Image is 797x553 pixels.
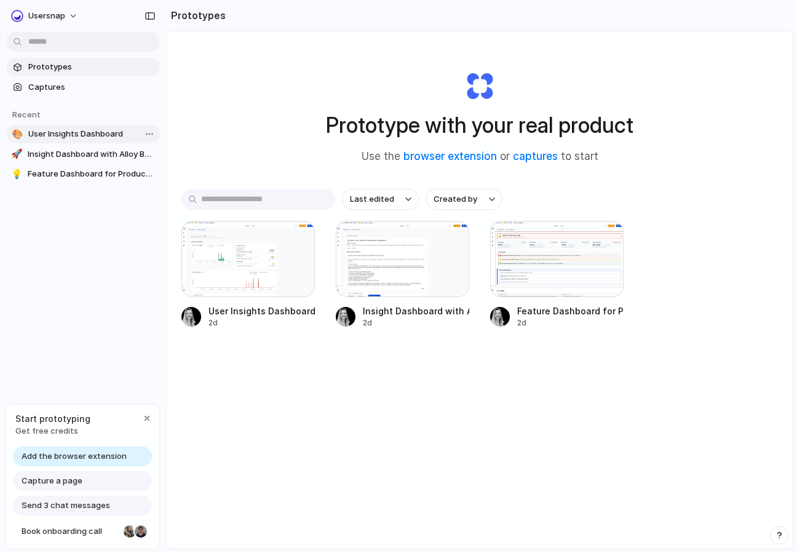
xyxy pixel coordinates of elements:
[13,522,152,541] a: Book onboarding call
[133,524,148,539] div: Christian Iacullo
[22,450,127,463] span: Add the browser extension
[11,148,23,161] div: 🚀
[208,304,315,317] div: User Insights Dashboard
[6,125,160,143] a: 🎨User Insights Dashboard
[434,193,477,205] span: Created by
[28,61,155,73] span: Prototypes
[426,189,502,210] button: Created by
[28,10,65,22] span: Usersnap
[403,150,497,162] a: browser extension
[122,524,137,539] div: Nicole Kubica
[22,475,82,487] span: Capture a page
[181,221,315,328] a: User Insights DashboardUser Insights Dashboard2d
[517,317,624,328] div: 2d
[22,525,119,538] span: Book onboarding call
[326,109,633,141] h1: Prototype with your real product
[28,128,155,140] span: User Insights Dashboard
[22,499,110,512] span: Send 3 chat messages
[166,8,226,23] h2: Prototypes
[350,193,394,205] span: Last edited
[28,168,155,180] span: Feature Dashboard for Product Insights
[28,148,155,161] span: Insight Dashboard with Alloy Button
[362,149,598,165] span: Use the or to start
[12,109,41,119] span: Recent
[336,221,469,328] a: Insight Dashboard with Alloy ButtonInsight Dashboard with Alloy Button2d
[363,317,469,328] div: 2d
[513,150,558,162] a: captures
[6,165,160,183] a: 💡Feature Dashboard for Product Insights
[6,6,84,26] button: Usersnap
[490,221,624,328] a: Feature Dashboard for Product InsightsFeature Dashboard for Product Insights2d
[6,58,160,76] a: Prototypes
[15,412,90,425] span: Start prototyping
[11,128,23,140] div: 🎨
[6,78,160,97] a: Captures
[343,189,419,210] button: Last edited
[363,304,469,317] div: Insight Dashboard with Alloy Button
[28,81,155,93] span: Captures
[6,145,160,164] a: 🚀Insight Dashboard with Alloy Button
[208,317,315,328] div: 2d
[517,304,624,317] div: Feature Dashboard for Product Insights
[15,425,90,437] span: Get free credits
[11,168,23,180] div: 💡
